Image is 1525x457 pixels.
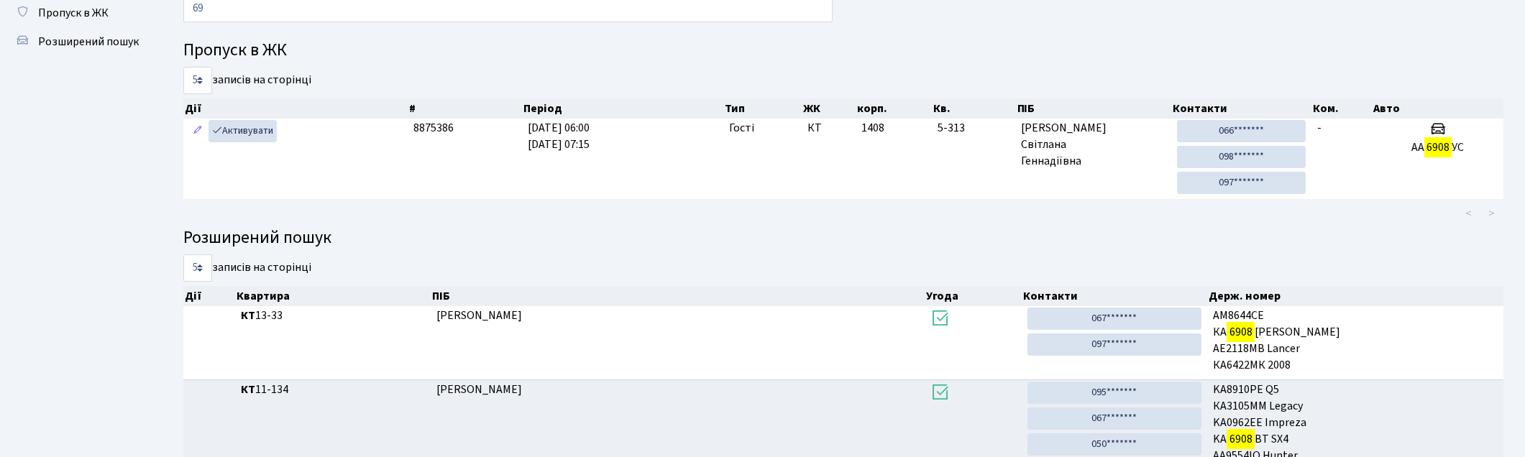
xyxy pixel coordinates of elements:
span: [DATE] 06:00 [DATE] 07:15 [528,120,590,152]
th: Ком. [1311,98,1372,119]
span: 11-134 [241,382,425,398]
th: ПІБ [1016,98,1172,119]
th: ЖК [802,98,856,119]
span: [PERSON_NAME] [436,382,522,397]
b: КТ [241,382,255,397]
th: # [408,98,522,119]
mark: 6908 [1424,137,1452,157]
h4: Пропуск в ЖК [183,40,1503,61]
th: Період [522,98,723,119]
label: записів на сторінці [183,67,311,94]
b: КТ [241,308,255,323]
th: Дії [183,98,408,119]
h5: АА УС [1378,141,1498,154]
th: Контакти [1022,286,1208,306]
label: записів на сторінці [183,254,311,282]
a: Редагувати [189,120,206,142]
th: корп. [856,98,932,119]
th: Контакти [1172,98,1312,119]
span: [PERSON_NAME] Світлана Геннадіївна [1021,120,1165,170]
span: Пропуск в ЖК [38,5,109,21]
mark: 6908 [1227,322,1254,342]
select: записів на сторінці [183,254,212,282]
span: 13-33 [241,308,425,324]
span: 8875386 [413,120,454,136]
th: Квартира [235,286,431,306]
th: Угода [925,286,1022,306]
th: Дії [183,286,235,306]
span: Гості [729,120,754,137]
th: Авто [1373,98,1504,119]
a: Розширений пошук [7,27,151,56]
h4: Розширений пошук [183,228,1503,249]
span: 1408 [861,120,884,136]
span: КТ [807,120,850,137]
mark: 6908 [1227,429,1254,449]
th: Держ. номер [1208,286,1504,306]
a: Активувати [209,120,277,142]
span: Розширений пошук [38,34,139,50]
th: ПІБ [431,286,925,306]
th: Кв. [932,98,1016,119]
span: 5-313 [938,120,1010,137]
span: - [1317,120,1322,136]
span: [PERSON_NAME] [436,308,522,323]
span: АМ8644СЕ КА [PERSON_NAME] АЕ2118МВ Lancer КА6422МК 2008 [1213,308,1498,373]
select: записів на сторінці [183,67,212,94]
th: Тип [723,98,802,119]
